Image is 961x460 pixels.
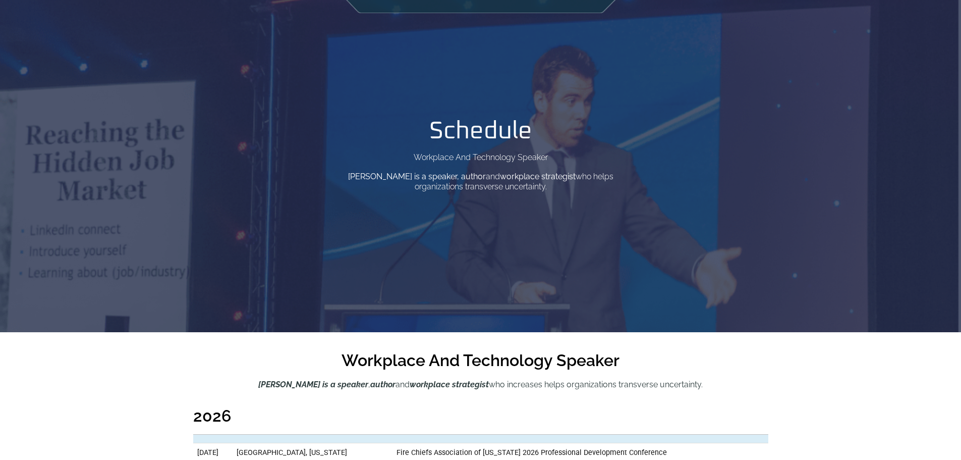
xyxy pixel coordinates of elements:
h2: 2026 [193,408,768,424]
em: workplace strategist [410,380,489,389]
strong: [PERSON_NAME] is a speaker [258,380,368,389]
p: , and who increases helps organizations transverse uncertainty. [193,379,768,391]
p: and who helps organizations transverse uncertainty. [337,172,625,192]
b: workplace strategist [500,172,576,181]
h1: Schedule [429,119,532,143]
b: [PERSON_NAME] is a speaker, author [348,172,486,181]
p: Workplace And Technology Speaker [414,154,548,162]
h2: Workplace And Technology Speaker [342,352,619,369]
em: author [370,380,395,389]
